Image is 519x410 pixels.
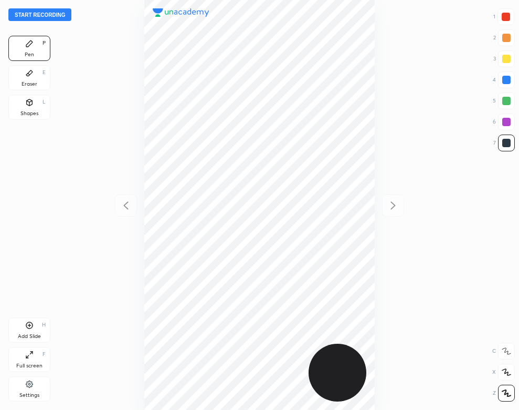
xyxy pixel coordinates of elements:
div: P [43,40,46,46]
div: Eraser [22,81,37,87]
div: 1 [493,8,514,25]
div: 3 [493,50,515,67]
div: C [492,343,515,360]
div: Settings [19,393,39,398]
div: L [43,99,46,105]
div: Pen [25,52,34,57]
div: F [43,352,46,357]
div: Full screen [16,363,43,368]
div: 4 [493,71,515,88]
img: logo.38c385cc.svg [153,8,209,17]
div: X [492,364,515,381]
div: Shapes [20,111,38,116]
button: Start recording [8,8,71,21]
div: 5 [493,93,515,109]
div: Z [493,385,515,402]
div: 2 [493,29,515,46]
div: H [42,322,46,327]
div: 6 [493,114,515,130]
div: Add Slide [18,334,41,339]
div: E [43,70,46,75]
div: 7 [493,135,515,151]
